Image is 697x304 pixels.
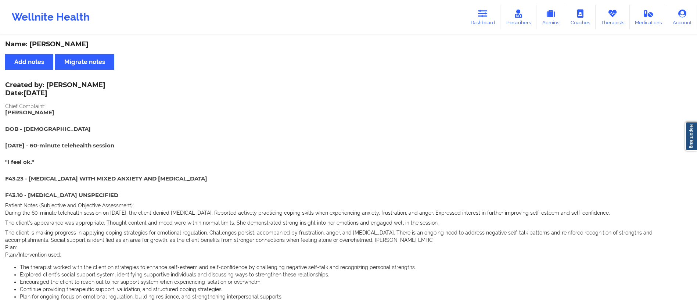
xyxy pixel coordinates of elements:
[20,293,692,300] li: Plan for ongoing focus on emotional regulation, building resilience, and strengthening interperso...
[5,103,45,109] span: Chief Complaint:
[5,54,53,70] button: Add notes
[5,219,692,226] p: The client’s appearance was appropriate. Thought content and mood were within normal limits. She ...
[536,5,565,29] a: Admins
[20,264,692,271] li: The therapist worked with the client on strategies to enhance self-esteem and self-confidence by ...
[630,5,668,29] a: Medications
[5,89,105,98] p: Date: [DATE]
[5,125,91,132] span: DOB - [DEMOGRAPHIC_DATA]
[5,142,114,149] span: [DATE] - 60-minute telehealth session
[55,54,114,70] button: Migrate notes
[5,175,207,182] span: F43.23 - [MEDICAL_DATA] WITH MIXED ANXIETY AND [MEDICAL_DATA]
[5,192,118,199] span: F43.10 - [MEDICAL_DATA] UNSPECIFIED
[565,5,596,29] a: Coaches
[5,209,692,217] p: During the 60-minute telehealth session on [DATE], the client denied [MEDICAL_DATA]. Reported act...
[5,251,692,258] p: Plan/Intervention used:
[5,40,692,49] div: Name: [PERSON_NAME]
[5,244,17,250] span: Plan:
[20,278,692,286] li: Encouraged the client to reach out to her support system when experiencing isolation or overwhelm.
[5,109,54,116] span: [PERSON_NAME]
[20,271,692,278] li: Explored client’s social support system, identifying supportive individuals and discussing ways t...
[667,5,697,29] a: Account
[685,122,697,151] a: Report Bug
[500,5,537,29] a: Prescribers
[20,286,692,293] li: Continue providing therapeutic support, validation, and structured coping strategies.
[465,5,500,29] a: Dashboard
[5,229,692,244] p: The client is making progress in applying coping strategies for emotional regulation. Challenges ...
[596,5,630,29] a: Therapists
[5,158,34,165] span: "I feel ok."
[5,203,134,208] span: Patient Notes (Subjective and Objective Assessment):
[5,81,105,98] div: Created by: [PERSON_NAME]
